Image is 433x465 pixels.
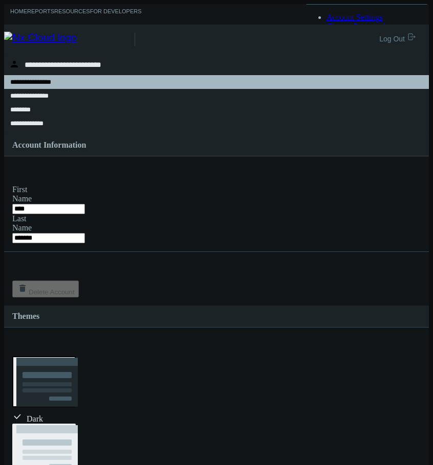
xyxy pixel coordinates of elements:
[12,214,32,232] label: Last Name
[27,8,54,21] a: Reports
[12,312,421,321] h4: Themes
[54,8,90,21] a: Resources
[12,141,421,150] h4: Account Information
[12,281,79,297] button: Delete Account
[12,185,32,203] label: First Name
[379,35,408,43] span: Log Out
[327,13,383,21] a: Account Settings
[10,8,27,21] a: Home
[4,32,135,47] img: Nx Cloud logo
[327,22,385,31] a: Change Password
[90,8,142,21] a: For Developers
[27,414,43,423] span: Dark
